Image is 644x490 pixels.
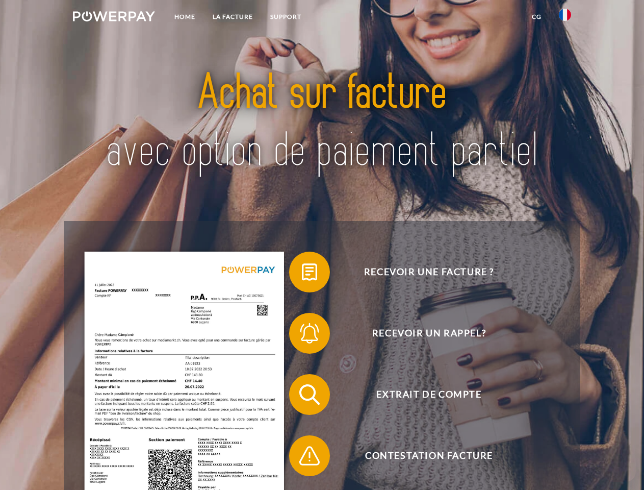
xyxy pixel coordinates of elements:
[603,449,636,482] iframe: Button to launch messaging window
[166,8,204,26] a: Home
[289,374,554,415] button: Extrait de compte
[304,252,554,292] span: Recevoir une facture ?
[289,252,554,292] button: Recevoir une facture ?
[297,443,322,469] img: qb_warning.svg
[559,9,571,21] img: fr
[304,374,554,415] span: Extrait de compte
[297,382,322,407] img: qb_search.svg
[289,435,554,476] button: Contestation Facture
[304,435,554,476] span: Contestation Facture
[297,259,322,285] img: qb_bill.svg
[97,49,547,195] img: title-powerpay_fr.svg
[304,313,554,354] span: Recevoir un rappel?
[289,313,554,354] button: Recevoir un rappel?
[523,8,550,26] a: CG
[73,11,155,21] img: logo-powerpay-white.svg
[262,8,310,26] a: Support
[297,321,322,346] img: qb_bell.svg
[204,8,262,26] a: LA FACTURE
